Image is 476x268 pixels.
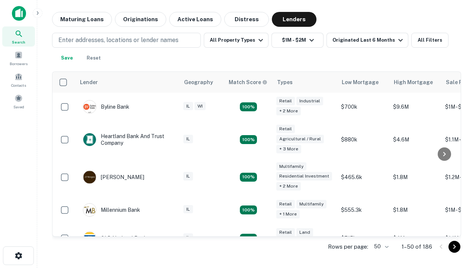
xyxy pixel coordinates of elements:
th: Types [273,72,337,93]
td: $715k [337,224,389,252]
span: Borrowers [10,61,28,67]
img: picture [83,204,96,216]
button: $1M - $2M [271,33,324,48]
div: Land [296,228,313,237]
div: Matching Properties: 17, hasApolloMatch: undefined [240,135,257,144]
div: + 3 more [276,145,301,153]
button: Distress [224,12,269,27]
span: Contacts [11,82,26,88]
div: Capitalize uses an advanced AI algorithm to match your search with the best lender. The match sco... [229,78,267,86]
div: Retail [276,97,295,105]
td: $1.8M [389,159,441,196]
button: Originated Last 6 Months [327,33,408,48]
td: $1.8M [389,196,441,224]
div: [PERSON_NAME] [83,170,144,184]
td: $465.6k [337,159,389,196]
div: Multifamily [276,162,306,171]
th: Low Mortgage [337,72,389,93]
td: $9.6M [389,93,441,121]
a: Contacts [2,70,35,90]
td: $4M [389,224,441,252]
button: Go to next page [448,241,460,253]
td: $880k [337,121,389,159]
th: Geography [180,72,224,93]
button: Enter addresses, locations or lender names [52,33,201,48]
button: Originations [115,12,166,27]
img: picture [83,232,96,245]
button: Save your search to get updates of matches that match your search criteria. [55,51,79,66]
div: WI [194,102,206,111]
div: IL [183,135,193,143]
div: Matching Properties: 20, hasApolloMatch: undefined [240,102,257,111]
p: 1–50 of 186 [402,242,432,251]
div: OLD National Bank [83,232,147,245]
div: Matching Properties: 16, hasApolloMatch: undefined [240,205,257,214]
button: Lenders [272,12,316,27]
iframe: Chat Widget [439,208,476,244]
div: Agricultural / Rural [276,135,324,143]
td: $555.3k [337,196,389,224]
div: Geography [184,78,213,87]
td: $700k [337,93,389,121]
a: Borrowers [2,48,35,68]
span: Search [12,39,25,45]
div: Originated Last 6 Months [332,36,405,45]
div: Retail [276,228,295,237]
div: 50 [371,241,390,252]
div: Low Mortgage [342,78,379,87]
div: Multifamily [296,200,327,208]
p: Rows per page: [328,242,368,251]
button: All Filters [411,33,448,48]
button: Maturing Loans [52,12,112,27]
div: Millennium Bank [83,203,140,217]
p: Enter addresses, locations or lender names [58,36,178,45]
div: Heartland Bank And Trust Company [83,133,172,146]
img: capitalize-icon.png [12,6,26,21]
img: picture [83,171,96,184]
div: High Mortgage [394,78,433,87]
h6: Match Score [229,78,266,86]
th: High Mortgage [389,72,441,93]
div: Retail [276,200,295,208]
div: Types [277,78,293,87]
div: IL [183,172,193,181]
th: Capitalize uses an advanced AI algorithm to match your search with the best lender. The match sco... [224,72,273,93]
span: Saved [13,104,24,110]
div: + 1 more [276,210,300,218]
div: Retail [276,125,295,133]
button: Reset [82,51,106,66]
td: $4.6M [389,121,441,159]
div: IL [183,233,193,242]
div: + 2 more [276,182,301,191]
a: Search [2,26,35,47]
button: Active Loans [169,12,221,27]
div: Lender [80,78,98,87]
th: Lender [75,72,180,93]
button: All Property Types [204,33,268,48]
div: Industrial [296,97,323,105]
div: Matching Properties: 27, hasApolloMatch: undefined [240,173,257,182]
a: Saved [2,91,35,111]
div: Residential Investment [276,172,332,181]
div: IL [183,205,193,214]
div: IL [183,102,193,111]
img: picture [83,133,96,146]
div: + 2 more [276,107,301,115]
div: Byline Bank [83,100,129,114]
div: Matching Properties: 18, hasApolloMatch: undefined [240,234,257,243]
img: picture [83,100,96,113]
